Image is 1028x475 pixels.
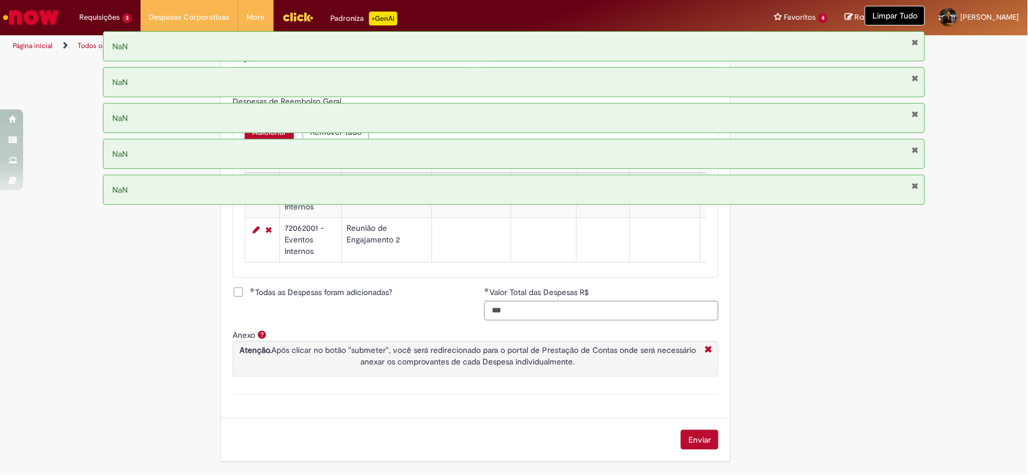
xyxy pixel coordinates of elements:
strong: Atenção. [240,345,271,355]
i: Fechar More information Por anexo [702,344,715,356]
td: Reunião de Engajamento 2 [342,218,432,262]
ul: Trilhas de página [9,35,677,57]
button: Fechar Notificação [911,109,919,119]
img: ServiceNow [1,6,61,29]
span: Requisições [79,12,120,23]
td: 72062001 - Eventos Internos [280,218,342,262]
button: Enviar [681,430,719,450]
button: Fechar Notificação [911,73,919,83]
label: Anexo [233,330,255,340]
p: Após clicar no botão "submeter", você será redirecionado para o portal de Prestação de Contas ond... [236,344,699,367]
a: Página inicial [13,41,53,50]
span: NaN [112,113,128,123]
span: NaN [112,77,128,87]
button: Fechar Notificação [911,181,919,190]
a: Remover linha 2 [263,223,275,237]
span: Obrigatório Preenchido [484,288,489,292]
span: NaN [112,185,128,195]
span: Valor Total das Despesas R$ [489,287,591,297]
span: NaN [112,149,128,159]
span: Ajuda para Anexo [255,330,269,339]
span: Obrigatório Preenchido [250,288,255,292]
button: Limpar todas as notificações [865,6,925,25]
span: NaN [112,41,128,51]
span: [PERSON_NAME] [961,12,1019,22]
button: Fechar Notificação [911,145,919,154]
button: Fechar Notificação [911,38,919,47]
a: Todos os Catálogos [78,41,139,50]
a: Editar Linha 2 [250,223,263,237]
span: Todas as Despesas foram adicionadas? [250,286,392,298]
input: Valor Total das Despesas R$ [484,301,719,321]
